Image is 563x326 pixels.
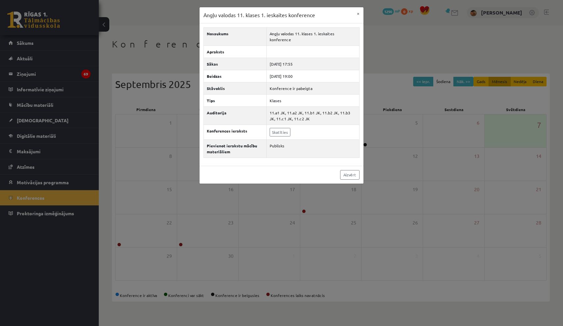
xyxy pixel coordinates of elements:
a: Aizvērt [340,170,360,180]
td: Klases [267,94,360,106]
td: Konference ir pabeigta [267,82,360,94]
button: × [353,7,363,20]
h3: Angļu valodas 11. klases 1. ieskaites konference [203,11,315,19]
th: Apraksts [204,45,267,58]
td: [DATE] 17:55 [267,58,360,70]
td: [DATE] 19:00 [267,70,360,82]
td: Angļu valodas 11. klases 1. ieskaites konference [267,27,360,45]
th: Pievienot ierakstu mācību materiāliem [204,139,267,158]
a: Skatīties [270,128,290,136]
th: Beidzas [204,70,267,82]
th: Auditorija [204,106,267,125]
th: Konferences ieraksts [204,125,267,139]
th: Sākas [204,58,267,70]
th: Nosaukums [204,27,267,45]
td: 11.a1 JK, 11.a2 JK, 11.b1 JK, 11.b2 JK, 11.b3 JK, 11.c1 JK, 11.c2 JK [267,106,360,125]
th: Tips [204,94,267,106]
td: Publisks [267,139,360,158]
th: Stāvoklis [204,82,267,94]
